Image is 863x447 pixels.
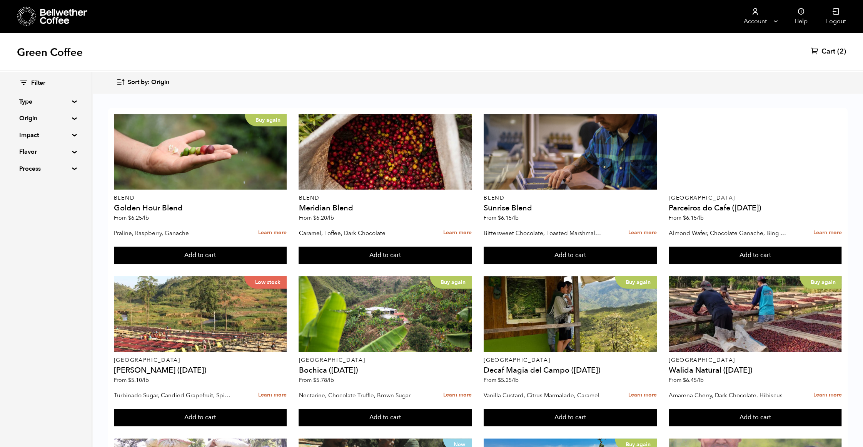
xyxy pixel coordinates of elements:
[327,214,334,222] span: /lb
[19,164,72,173] summary: Process
[128,78,169,87] span: Sort by: Origin
[498,214,519,222] bdi: 6.15
[299,390,416,401] p: Nectarine, Chocolate Truffle, Brown Sugar
[299,276,471,352] a: Buy again
[313,214,334,222] bdi: 6.20
[313,214,316,222] span: $
[299,214,334,222] span: From
[19,147,72,156] summary: Flavor
[484,247,656,264] button: Add to cart
[813,387,841,403] a: Learn more
[128,214,149,222] bdi: 6.25
[299,366,471,374] h4: Bochica ([DATE])
[484,227,601,239] p: Bittersweet Chocolate, Toasted Marshmallow, Candied Orange, Praline
[313,376,334,384] bdi: 5.78
[128,214,131,222] span: $
[258,387,287,403] a: Learn more
[443,387,472,403] a: Learn more
[512,214,519,222] span: /lb
[114,358,287,363] p: [GEOGRAPHIC_DATA]
[299,227,416,239] p: Caramel, Toffee, Dark Chocolate
[484,358,656,363] p: [GEOGRAPHIC_DATA]
[669,366,841,374] h4: Walida Natural ([DATE])
[114,390,232,401] p: Turbinado Sugar, Candied Grapefruit, Spiced Plum
[484,409,656,427] button: Add to cart
[484,376,519,384] span: From
[669,409,841,427] button: Add to cart
[813,225,841,241] a: Learn more
[669,195,841,201] p: [GEOGRAPHIC_DATA]
[114,227,232,239] p: Praline, Raspberry, Ganache
[683,214,704,222] bdi: 6.15
[31,79,45,87] span: Filter
[114,247,287,264] button: Add to cart
[19,114,72,123] summary: Origin
[669,276,841,352] a: Buy again
[19,131,72,140] summary: Impact
[142,376,149,384] span: /lb
[837,47,846,56] span: (2)
[628,225,657,241] a: Learn more
[484,366,656,374] h4: Decaf Magia del Campo ([DATE])
[114,409,287,427] button: Add to cart
[114,276,287,352] a: Low stock
[114,366,287,374] h4: [PERSON_NAME] ([DATE])
[114,376,149,384] span: From
[811,47,846,56] a: Cart (2)
[114,214,149,222] span: From
[697,214,704,222] span: /lb
[299,204,471,212] h4: Meridian Blend
[299,409,471,427] button: Add to cart
[116,73,169,91] button: Sort by: Origin
[498,376,519,384] bdi: 5.25
[430,276,472,289] p: Buy again
[114,204,287,212] h4: Golden Hour Blend
[498,214,501,222] span: $
[512,376,519,384] span: /lb
[313,376,316,384] span: $
[484,204,656,212] h4: Sunrise Blend
[142,214,149,222] span: /lb
[484,195,656,201] p: Blend
[128,376,131,384] span: $
[299,247,471,264] button: Add to cart
[19,97,72,106] summary: Type
[498,376,501,384] span: $
[821,47,835,56] span: Cart
[669,247,841,264] button: Add to cart
[258,225,287,241] a: Learn more
[669,376,704,384] span: From
[800,276,841,289] p: Buy again
[683,376,704,384] bdi: 6.45
[299,376,334,384] span: From
[683,376,686,384] span: $
[683,214,686,222] span: $
[484,214,519,222] span: From
[669,390,786,401] p: Amarena Cherry, Dark Chocolate, Hibiscus
[244,276,287,289] p: Low stock
[669,227,786,239] p: Almond Wafer, Chocolate Ganache, Bing Cherry
[484,390,601,401] p: Vanilla Custard, Citrus Marmalade, Caramel
[669,204,841,212] h4: Parceiros do Cafe ([DATE])
[114,114,287,190] a: Buy again
[327,376,334,384] span: /lb
[114,195,287,201] p: Blend
[697,376,704,384] span: /lb
[669,358,841,363] p: [GEOGRAPHIC_DATA]
[299,195,471,201] p: Blend
[299,358,471,363] p: [GEOGRAPHIC_DATA]
[484,276,656,352] a: Buy again
[17,45,83,59] h1: Green Coffee
[628,387,657,403] a: Learn more
[128,376,149,384] bdi: 5.10
[615,276,657,289] p: Buy again
[443,225,472,241] a: Learn more
[669,214,704,222] span: From
[245,114,287,126] p: Buy again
